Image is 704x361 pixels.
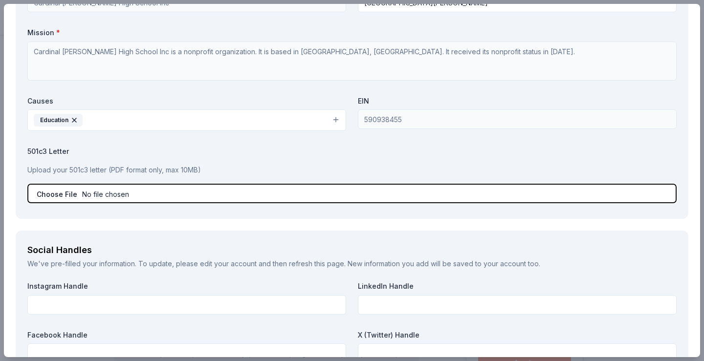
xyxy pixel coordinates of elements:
div: We've pre-filled your information. To update, please and then refresh this page. New information ... [27,258,677,270]
label: 501c3 Letter [27,147,677,156]
label: EIN [358,96,677,106]
label: Mission [27,28,677,38]
label: X (Twitter) Handle [358,330,677,340]
label: Facebook Handle [27,330,346,340]
div: Social Handles [27,242,677,258]
label: Causes [27,96,346,106]
label: LinkedIn Handle [358,281,677,291]
button: Education [27,109,346,131]
label: Instagram Handle [27,281,346,291]
div: Education [34,114,83,127]
textarea: Cardinal [PERSON_NAME] High School Inc is a nonprofit organization. It is based in [GEOGRAPHIC_DA... [27,42,677,81]
a: edit your account [200,259,257,268]
p: Upload your 501c3 letter (PDF format only, max 10MB) [27,164,677,176]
